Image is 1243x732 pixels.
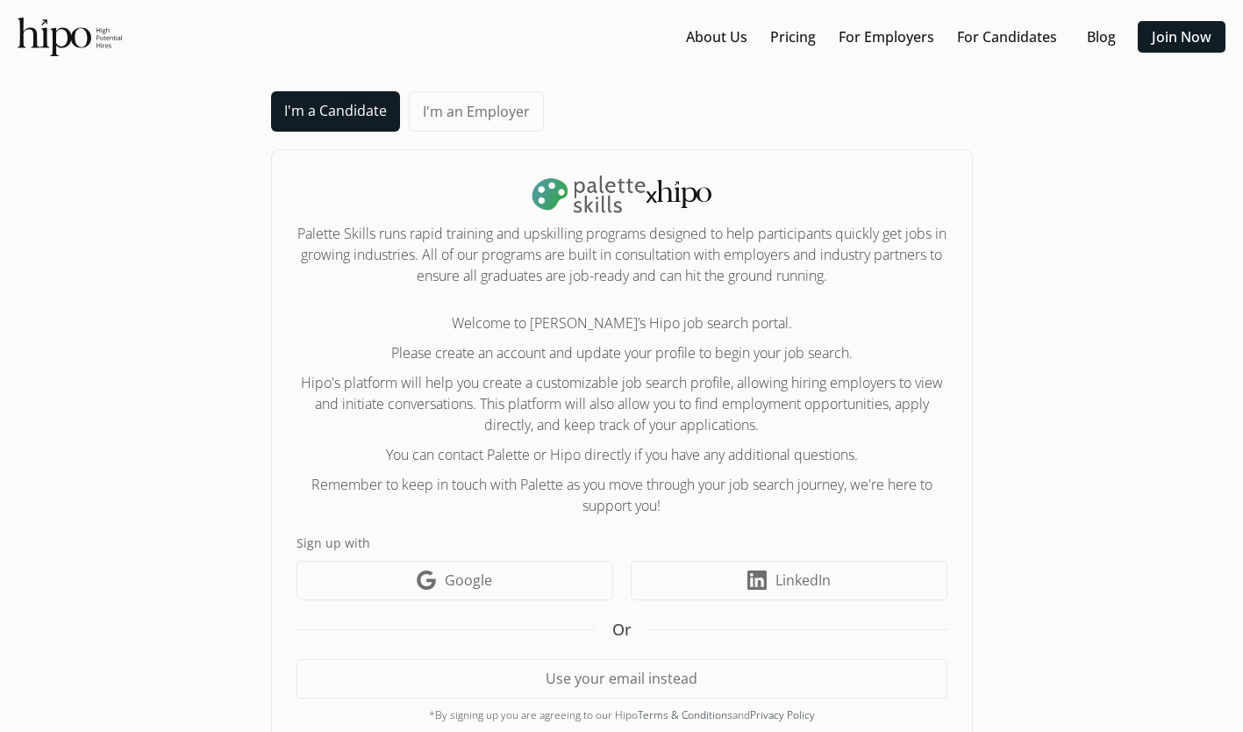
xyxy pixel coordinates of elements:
[657,180,711,208] img: svg+xml,%3c
[957,26,1057,47] a: For Candidates
[271,91,400,132] a: I'm a Candidate
[296,534,947,552] label: Sign up with
[296,659,947,699] button: Use your email instead
[679,21,754,53] button: About Us
[638,707,732,722] a: Terms & Conditions
[296,223,947,286] h2: Palette Skills runs rapid training and upskilling programs designed to help participants quickly ...
[1138,21,1225,53] button: Join Now
[763,21,823,53] button: Pricing
[409,91,544,132] a: I'm an Employer
[296,312,947,334] p: Welcome to [PERSON_NAME]’s Hipo job search portal.
[839,26,934,47] a: For Employers
[631,561,947,600] a: LinkedIn
[770,26,816,47] a: Pricing
[775,570,831,591] span: LinkedIn
[832,21,941,53] button: For Employers
[686,26,747,47] a: About Us
[296,561,613,600] a: Google
[296,707,947,723] div: *By signing up you are agreeing to our Hipo and
[296,474,947,516] p: Remember to keep in touch with Palette as you move through your job search journey, we're here to...
[950,21,1064,53] button: For Candidates
[532,175,646,214] img: palette-logo-DLm18L25.png
[296,372,947,435] p: Hipo's platform will help you create a customizable job search profile, allowing hiring employers...
[296,175,947,214] h1: x
[1087,26,1116,47] a: Blog
[296,342,947,363] p: Please create an account and update your profile to begin your job search.
[296,444,947,465] p: You can contact Palette or Hipo directly if you have any additional questions.
[1152,26,1211,47] a: Join Now
[18,18,122,56] img: official-logo
[1073,21,1129,53] button: Blog
[750,707,815,722] a: Privacy Policy
[445,570,492,591] span: Google
[612,618,632,642] span: Or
